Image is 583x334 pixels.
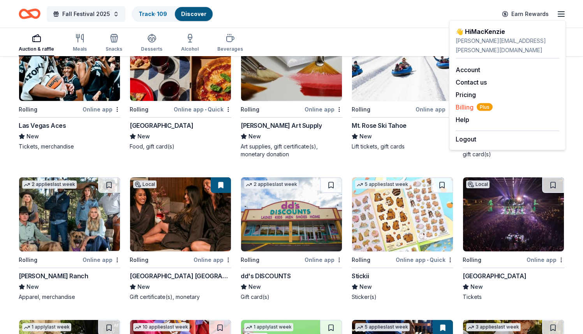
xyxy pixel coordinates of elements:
[73,46,87,52] div: Meals
[352,143,453,150] div: Lift tickets, gift cards
[130,105,148,114] div: Rolling
[130,293,231,301] div: Gift certificate(s), monetary
[456,36,559,55] div: [PERSON_NAME][EMAIL_ADDRESS][PERSON_NAME][DOMAIN_NAME]
[205,106,206,113] span: •
[456,78,487,87] button: Contact us
[463,143,564,158] div: Coffee product(s), food, merchandise, gift card(s)
[130,177,231,251] img: Image for M Resort Spa Casino Las Vegas
[19,143,120,150] div: Tickets, merchandise
[141,46,162,52] div: Desserts
[352,27,453,150] a: Image for Mt. Rose Ski TahoeLocalRollingOnline appMt. Rose Ski TahoeNewLift tickets, gift cards
[241,27,342,158] a: Image for Trekell Art Supply3 applieslast weekRollingOnline app[PERSON_NAME] Art SupplyNewArt sup...
[181,30,199,56] button: Alcohol
[174,104,231,114] div: Online app Quick
[352,293,453,301] div: Sticker(s)
[19,27,120,101] img: Image for Las Vegas Aces
[19,271,88,281] div: [PERSON_NAME] Ranch
[427,257,428,263] span: •
[527,255,564,265] div: Online app
[19,46,54,52] div: Auction & raffle
[83,104,120,114] div: Online app
[73,30,87,56] button: Meals
[456,102,493,112] span: Billing
[22,180,77,189] div: 2 applies last week
[132,6,213,22] button: Track· 109Discover
[133,180,157,188] div: Local
[130,121,193,130] div: [GEOGRAPHIC_DATA]
[466,323,521,331] div: 3 applies last week
[241,121,322,130] div: [PERSON_NAME] Art Supply
[352,255,370,265] div: Rolling
[463,177,564,301] a: Image for Tahoe Blue Event CenterLocalRollingOnline app[GEOGRAPHIC_DATA]NewTickets
[106,30,122,56] button: Snacks
[248,282,261,292] span: New
[463,177,564,251] img: Image for Tahoe Blue Event Center
[19,27,120,150] a: Image for Las Vegas AcesLocalRollingOnline appLas Vegas AcesNewTickets, merchandise
[456,91,476,99] a: Pricing
[463,271,526,281] div: [GEOGRAPHIC_DATA]
[456,134,476,144] button: Logout
[359,282,372,292] span: New
[26,282,39,292] span: New
[241,105,259,114] div: Rolling
[181,11,206,17] a: Discover
[352,177,453,301] a: Image for Stickii5 applieslast weekRollingOnline app•QuickStickiiNewSticker(s)
[355,323,410,331] div: 5 applies last week
[217,30,243,56] button: Beverages
[26,132,39,141] span: New
[352,177,453,251] img: Image for Stickii
[352,121,407,130] div: Mt. Rose Ski Tahoe
[352,105,370,114] div: Rolling
[19,121,66,130] div: Las Vegas Aces
[497,7,553,21] a: Earn Rewards
[141,30,162,56] button: Desserts
[396,255,453,265] div: Online app Quick
[244,180,299,189] div: 2 applies last week
[466,180,490,188] div: Local
[456,115,469,124] button: Help
[241,271,291,281] div: dd's DISCOUNTS
[181,46,199,52] div: Alcohol
[456,102,493,112] button: BillingPlus
[470,282,483,292] span: New
[305,255,342,265] div: Online app
[130,255,148,265] div: Rolling
[22,323,71,331] div: 1 apply last week
[139,11,167,17] a: Track· 109
[19,293,120,301] div: Apparel, merchandise
[137,132,150,141] span: New
[463,293,564,301] div: Tickets
[133,323,190,331] div: 10 applies last week
[248,132,261,141] span: New
[19,255,37,265] div: Rolling
[130,27,231,150] a: Image for North Italia1 applylast weekRollingOnline app•Quick[GEOGRAPHIC_DATA]NewFood, gift card(s)
[83,255,120,265] div: Online app
[62,9,110,19] span: Fall Festival 2025
[19,177,120,301] a: Image for Kimes Ranch2 applieslast weekRollingOnline app[PERSON_NAME] RanchNewApparel, merchandise
[244,323,293,331] div: 1 apply last week
[456,27,559,36] div: 👋 Hi MacKenzie
[305,104,342,114] div: Online app
[352,27,453,101] img: Image for Mt. Rose Ski Tahoe
[241,27,342,101] img: Image for Trekell Art Supply
[137,282,150,292] span: New
[241,255,259,265] div: Rolling
[130,271,231,281] div: [GEOGRAPHIC_DATA] [GEOGRAPHIC_DATA]
[463,255,481,265] div: Rolling
[19,5,41,23] a: Home
[217,46,243,52] div: Beverages
[416,104,453,114] div: Online app
[47,6,125,22] button: Fall Festival 2025
[19,177,120,251] img: Image for Kimes Ranch
[130,143,231,150] div: Food, gift card(s)
[477,103,493,111] span: Plus
[241,293,342,301] div: Gift card(s)
[456,66,480,74] a: Account
[130,177,231,301] a: Image for M Resort Spa Casino Las VegasLocalRollingOnline app[GEOGRAPHIC_DATA] [GEOGRAPHIC_DATA]N...
[19,30,54,56] button: Auction & raffle
[241,143,342,158] div: Art supplies, gift certificate(s), monetary donation
[359,132,372,141] span: New
[19,105,37,114] div: Rolling
[106,46,122,52] div: Snacks
[241,177,342,301] a: Image for dd's DISCOUNTS2 applieslast weekRollingOnline appdd's DISCOUNTSNewGift card(s)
